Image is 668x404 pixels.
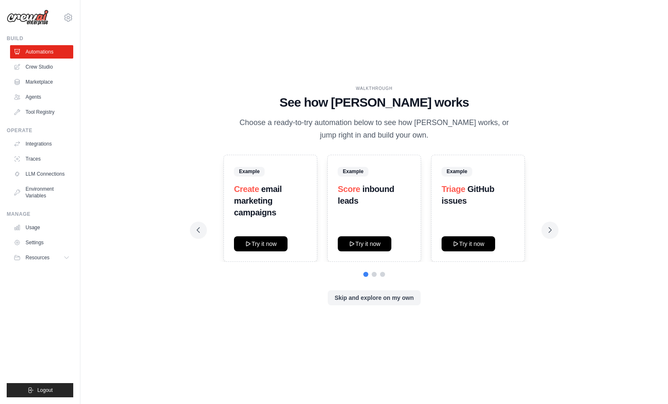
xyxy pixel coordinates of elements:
[338,184,394,205] strong: inbound leads
[7,127,73,134] div: Operate
[197,85,552,92] div: WALKTHROUGH
[197,95,552,110] h1: See how [PERSON_NAME] works
[234,236,288,251] button: Try it now
[10,236,73,249] a: Settings
[442,184,494,205] strong: GitHub issues
[10,221,73,234] a: Usage
[10,182,73,202] a: Environment Variables
[10,105,73,119] a: Tool Registry
[10,45,73,59] a: Automations
[234,184,282,217] strong: email marketing campaigns
[338,167,368,176] span: Example
[10,90,73,104] a: Agents
[26,254,49,261] span: Resources
[442,236,495,251] button: Try it now
[234,184,259,194] span: Create
[10,75,73,89] a: Marketplace
[7,211,73,217] div: Manage
[10,251,73,264] button: Resources
[234,167,265,176] span: Example
[10,137,73,151] a: Integrations
[10,152,73,166] a: Traces
[7,35,73,42] div: Build
[7,10,49,26] img: Logo
[338,184,360,194] span: Score
[10,60,73,74] a: Crew Studio
[37,387,53,394] span: Logout
[442,184,465,194] span: Triage
[442,167,472,176] span: Example
[7,383,73,397] button: Logout
[10,167,73,181] a: LLM Connections
[234,117,515,141] p: Choose a ready-to-try automation below to see how [PERSON_NAME] works, or jump right in and build...
[338,236,391,251] button: Try it now
[328,290,420,305] button: Skip and explore on my own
